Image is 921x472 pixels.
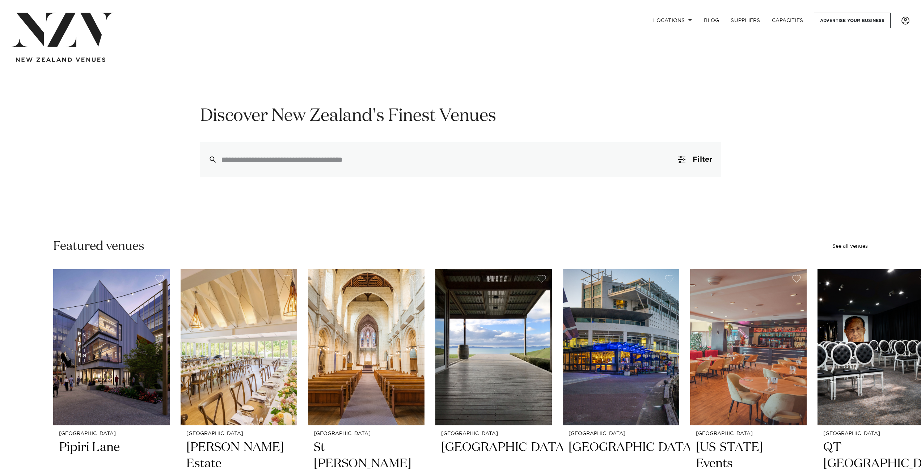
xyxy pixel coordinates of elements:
span: Filter [693,156,712,163]
a: BLOG [698,13,725,28]
img: new-zealand-venues-text.png [16,58,105,62]
a: SUPPLIERS [725,13,766,28]
small: [GEOGRAPHIC_DATA] [696,431,801,437]
img: nzv-logo.png [12,13,114,47]
small: [GEOGRAPHIC_DATA] [314,431,419,437]
button: Filter [669,142,721,177]
small: [GEOGRAPHIC_DATA] [441,431,546,437]
h2: Featured venues [53,238,144,255]
a: Advertise your business [814,13,891,28]
a: See all venues [832,244,868,249]
img: Dining area at Texas Events in Auckland [690,269,807,425]
small: [GEOGRAPHIC_DATA] [569,431,673,437]
a: Capacities [766,13,809,28]
small: [GEOGRAPHIC_DATA] [186,431,291,437]
a: Locations [647,13,698,28]
h1: Discover New Zealand's Finest Venues [200,105,721,128]
small: [GEOGRAPHIC_DATA] [59,431,164,437]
